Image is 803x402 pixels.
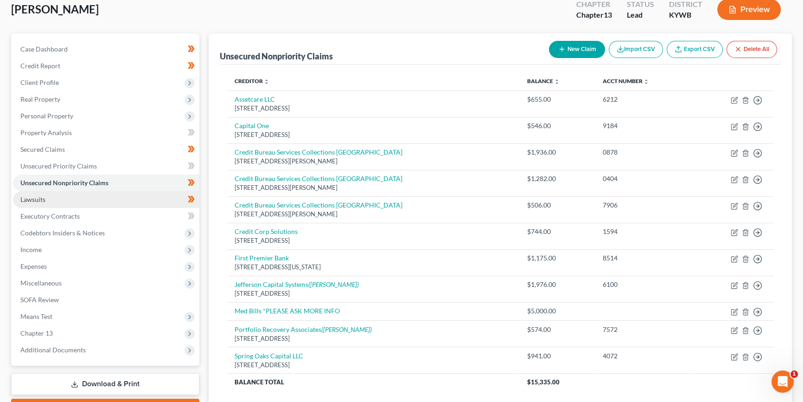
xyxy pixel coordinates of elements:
[727,41,777,58] button: Delete All
[603,121,686,130] div: 9184
[554,79,560,84] i: unfold_more
[604,10,612,19] span: 13
[527,306,588,316] div: $5,000.00
[771,370,794,393] iframe: Intercom live chat
[20,312,52,320] span: Means Test
[235,325,372,333] a: Portfolio Recovery Associates([PERSON_NAME])
[235,289,512,298] div: [STREET_ADDRESS]
[235,361,512,370] div: [STREET_ADDRESS]
[603,325,686,334] div: 7572
[227,374,520,390] th: Balance Total
[235,104,512,113] div: [STREET_ADDRESS]
[527,280,588,289] div: $1,976.00
[669,10,702,20] div: KYWB
[20,78,59,86] span: Client Profile
[603,201,686,210] div: 7906
[627,10,654,20] div: Lead
[20,279,62,287] span: Miscellaneous
[11,2,99,16] span: [PERSON_NAME]
[13,292,199,308] a: SOFA Review
[235,157,512,166] div: [STREET_ADDRESS][PERSON_NAME]
[20,195,45,203] span: Lawsuits
[11,373,199,395] a: Download & Print
[603,78,649,84] a: Acct Number unfold_more
[20,112,73,120] span: Personal Property
[235,201,402,209] a: Credit Bureau Services Collections [GEOGRAPHIC_DATA]
[576,10,612,20] div: Chapter
[20,246,42,253] span: Income
[13,158,199,175] a: Unsecured Priority Claims
[235,236,512,245] div: [STREET_ADDRESS]
[235,307,340,315] a: Med Bills *PLEASE ASK MORE INFO
[13,124,199,141] a: Property Analysis
[527,78,560,84] a: Balance unfold_more
[527,201,588,210] div: $506.00
[20,229,105,237] span: Codebtors Insiders & Notices
[235,175,402,182] a: Credit Bureau Services Collections [GEOGRAPHIC_DATA]
[264,79,269,84] i: unfold_more
[527,378,560,386] span: $15,335.00
[235,280,359,288] a: Jefferson Capital Systems([PERSON_NAME])
[13,141,199,158] a: Secured Claims
[235,95,275,103] a: Assetcare LLC
[20,162,97,170] span: Unsecured Priority Claims
[321,325,372,333] i: ([PERSON_NAME])
[235,183,512,192] div: [STREET_ADDRESS][PERSON_NAME]
[603,227,686,236] div: 1594
[527,121,588,130] div: $546.00
[20,179,108,187] span: Unsecured Nonpriority Claims
[235,78,269,84] a: Creditor unfold_more
[603,148,686,157] div: 0878
[527,253,588,263] div: $1,175.00
[235,263,512,272] div: [STREET_ADDRESS][US_STATE]
[603,280,686,289] div: 6100
[20,296,59,304] span: SOFA Review
[20,329,53,337] span: Chapter 13
[220,51,333,62] div: Unsecured Nonpriority Claims
[20,129,72,136] span: Property Analysis
[609,41,663,58] button: Import CSV
[603,174,686,183] div: 0404
[20,45,68,53] span: Case Dashboard
[20,262,47,270] span: Expenses
[13,208,199,225] a: Executory Contracts
[527,174,588,183] div: $1,282.00
[603,253,686,263] div: 8514
[235,227,298,235] a: Credit Corp Solutions
[603,351,686,361] div: 4072
[527,227,588,236] div: $744.00
[13,191,199,208] a: Lawsuits
[527,351,588,361] div: $941.00
[235,254,289,262] a: First Premier Bank
[13,175,199,191] a: Unsecured Nonpriority Claims
[667,41,723,58] a: Export CSV
[527,148,588,157] div: $1,936.00
[20,145,65,153] span: Secured Claims
[527,95,588,104] div: $655.00
[790,370,798,378] span: 1
[308,280,359,288] i: ([PERSON_NAME])
[20,212,80,220] span: Executory Contracts
[527,325,588,334] div: $574.00
[603,95,686,104] div: 6212
[20,346,86,354] span: Additional Documents
[235,122,269,130] a: Capital One
[20,95,60,103] span: Real Property
[644,79,649,84] i: unfold_more
[13,58,199,74] a: Credit Report
[235,148,402,156] a: Credit Bureau Services Collections [GEOGRAPHIC_DATA]
[549,41,605,58] button: New Claim
[235,352,303,360] a: Spring Oaks Capital LLC
[20,62,60,70] span: Credit Report
[235,334,512,343] div: [STREET_ADDRESS]
[235,210,512,219] div: [STREET_ADDRESS][PERSON_NAME]
[13,41,199,58] a: Case Dashboard
[235,130,512,139] div: [STREET_ADDRESS]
